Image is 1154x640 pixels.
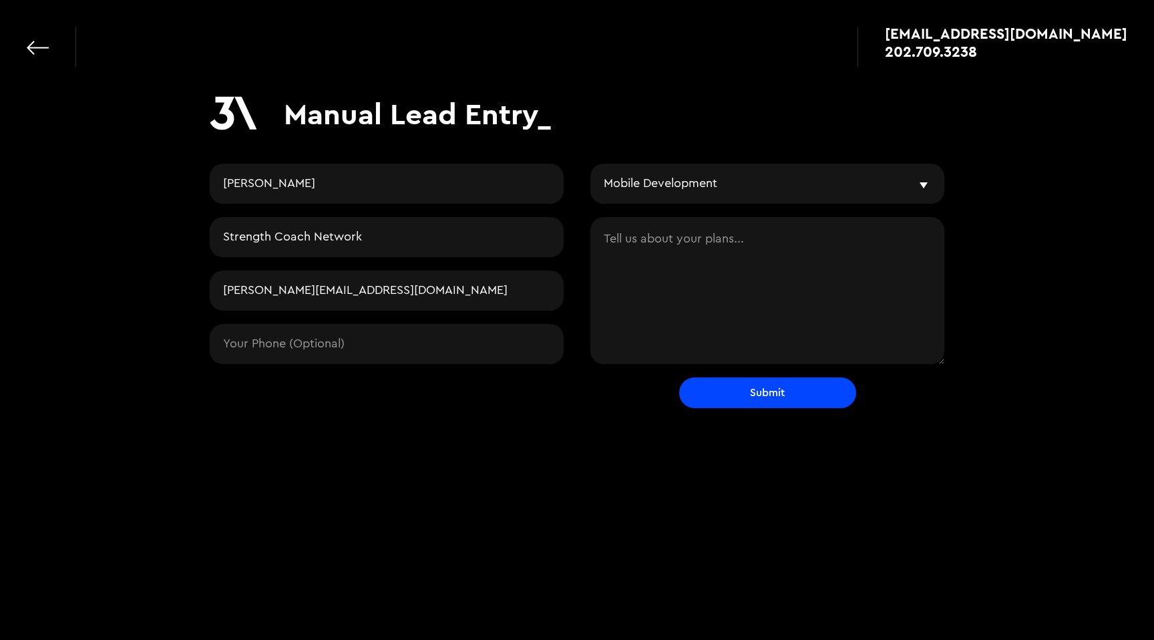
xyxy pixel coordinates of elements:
form: Contact Request [210,164,944,408]
input: Your Email [210,271,564,311]
h1: Manual Lead Entry_ [284,96,552,132]
div: 202.709.3238 [885,45,977,58]
a: 202.709.3238 [885,45,1127,58]
a: [EMAIL_ADDRESS][DOMAIN_NAME] [885,27,1127,40]
input: Your Name [210,164,564,204]
input: Your Phone (Optional) [210,324,564,364]
input: Submit [679,377,856,408]
input: Company Name [210,217,564,257]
